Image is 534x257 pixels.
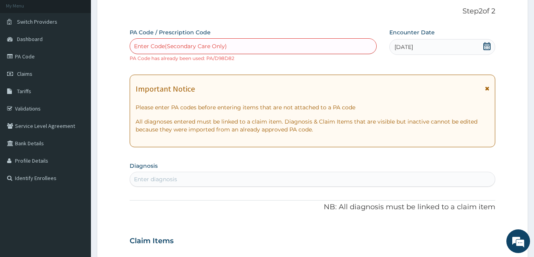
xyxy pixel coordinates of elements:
p: Please enter PA codes before entering items that are not attached to a PA code [136,103,490,111]
textarea: Type your message and hit 'Enter' [4,172,151,200]
label: Diagnosis [130,162,158,170]
span: [DATE] [394,43,413,51]
label: PA Code / Prescription Code [130,28,211,36]
span: Switch Providers [17,18,57,25]
p: Step 2 of 2 [130,7,496,16]
p: NB: All diagnosis must be linked to a claim item [130,202,496,212]
small: PA Code has already been used: PA/D98D82 [130,55,234,61]
h3: Claim Items [130,237,174,246]
div: Enter Code(Secondary Care Only) [134,42,227,50]
span: We're online! [46,78,109,158]
h1: Important Notice [136,84,195,93]
img: d_794563401_company_1708531726252_794563401 [15,39,32,59]
p: All diagnoses entered must be linked to a claim item. Diagnosis & Claim Items that are visible bu... [136,118,490,133]
label: Encounter Date [389,28,435,36]
span: Tariffs [17,88,31,95]
div: Chat with us now [41,44,133,54]
span: Dashboard [17,36,43,43]
div: Minimize live chat window [130,4,149,23]
div: Enter diagnosis [134,175,177,183]
span: Claims [17,70,32,77]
